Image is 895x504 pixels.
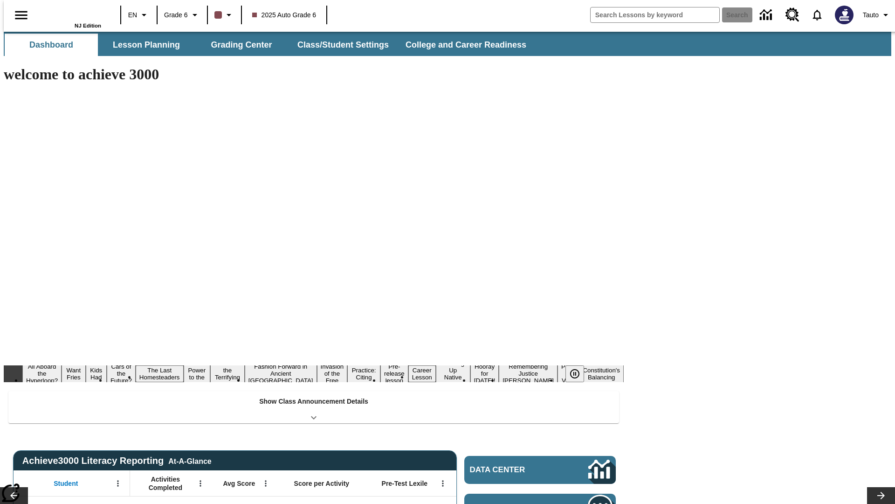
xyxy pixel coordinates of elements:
span: Achieve3000 Literacy Reporting [22,455,212,466]
button: Lesson carousel, Next [867,487,895,504]
a: Data Center [754,2,780,28]
button: Slide 17 The Constitution's Balancing Act [579,358,624,389]
span: Data Center [470,465,557,475]
div: SubNavbar [4,34,535,56]
p: Show Class Announcement Details [259,397,368,406]
button: Slide 5 The Last Homesteaders [136,365,184,382]
a: Data Center [464,456,616,484]
button: Language: EN, Select a language [124,7,154,23]
button: Open Menu [436,476,450,490]
button: Open side menu [7,1,35,29]
span: Student [54,479,78,488]
button: Open Menu [259,476,273,490]
span: Activities Completed [135,475,196,492]
img: Avatar [835,6,854,24]
button: Class color is dark brown. Change class color [211,7,238,23]
button: Slide 11 Pre-release lesson [380,362,408,385]
button: Open Menu [193,476,207,490]
button: Lesson Planning [100,34,193,56]
button: Slide 6 Solar Power to the People [184,358,211,389]
button: Select a new avatar [829,3,859,27]
button: Slide 15 Remembering Justice O'Connor [499,362,558,385]
h1: welcome to achieve 3000 [4,66,624,83]
button: Dashboard [5,34,98,56]
span: Grade 6 [164,10,188,20]
input: search field [591,7,719,22]
button: Grade: Grade 6, Select a grade [160,7,204,23]
button: Class/Student Settings [290,34,396,56]
button: Grading Center [195,34,288,56]
button: Pause [565,365,584,382]
span: NJ Edition [75,23,101,28]
button: College and Career Readiness [398,34,534,56]
button: Slide 13 Cooking Up Native Traditions [436,358,470,389]
button: Slide 9 The Invasion of the Free CD [317,355,348,392]
span: EN [128,10,137,20]
button: Slide 16 Point of View [558,362,579,385]
button: Slide 8 Fashion Forward in Ancient Rome [245,362,317,385]
button: Slide 10 Mixed Practice: Citing Evidence [347,358,380,389]
button: Profile/Settings [859,7,895,23]
button: Slide 1 All Aboard the Hyperloop? [22,362,62,385]
div: SubNavbar [4,32,891,56]
span: Avg Score [223,479,255,488]
div: Home [41,3,101,28]
button: Slide 14 Hooray for Constitution Day! [470,362,499,385]
button: Slide 3 Dirty Jobs Kids Had To Do [86,351,107,396]
button: Slide 4 Cars of the Future? [107,362,136,385]
a: Notifications [805,3,829,27]
a: Resource Center, Will open in new tab [780,2,805,28]
div: Show Class Announcement Details [8,391,619,423]
span: Pre-Test Lexile [382,479,428,488]
div: Pause [565,365,593,382]
button: Open Menu [111,476,125,490]
a: Home [41,4,101,23]
button: Slide 2 Do You Want Fries With That? [62,351,85,396]
span: Score per Activity [294,479,350,488]
span: Tauto [863,10,879,20]
div: At-A-Glance [168,455,211,466]
span: 2025 Auto Grade 6 [252,10,317,20]
button: Slide 12 Career Lesson [408,365,436,382]
button: Slide 7 Attack of the Terrifying Tomatoes [210,358,245,389]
